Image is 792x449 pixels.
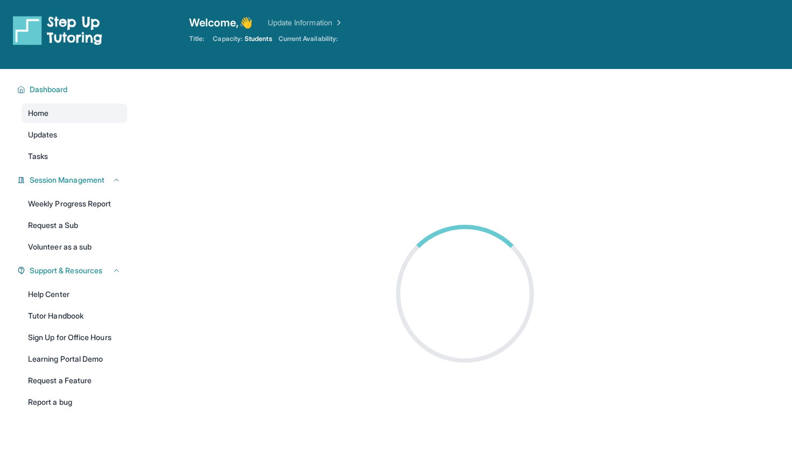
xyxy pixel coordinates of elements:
[22,349,127,369] a: Learning Portal Demo
[22,371,127,390] a: Request a Feature
[22,285,127,304] a: Help Center
[25,265,121,276] button: Support & Resources
[28,151,48,162] span: Tasks
[189,15,253,30] span: Welcome, 👋
[22,147,127,166] a: Tasks
[22,306,127,326] a: Tutor Handbook
[332,17,343,28] img: Chevron Right
[213,34,242,43] span: Capacity:
[22,216,127,235] a: Request a Sub
[28,108,48,119] span: Home
[30,175,105,185] span: Session Management
[22,103,127,123] a: Home
[22,328,127,347] a: Sign Up for Office Hours
[30,265,102,276] span: Support & Resources
[268,17,343,28] a: Update Information
[25,175,121,185] button: Session Management
[22,392,127,412] a: Report a bug
[22,194,127,213] a: Weekly Progress Report
[189,34,204,43] span: Title:
[25,84,121,95] button: Dashboard
[22,237,127,257] a: Volunteer as a sub
[13,15,102,45] img: logo
[30,84,68,95] span: Dashboard
[22,125,127,144] a: Updates
[245,34,272,43] span: Students
[279,34,338,43] span: Current Availability:
[28,129,58,140] span: Updates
